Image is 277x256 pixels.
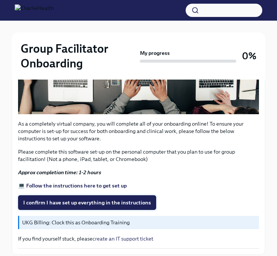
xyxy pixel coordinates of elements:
[18,182,127,189] a: 💻 Follow the instructions here to get set up
[21,41,137,71] h2: Group Facilitator Onboarding
[242,49,256,63] h3: 0%
[22,219,256,226] p: UKG Billing: Clock this as Onboarding Training
[18,235,259,242] p: If you find yourself stuck, please
[18,195,156,210] button: I confirm I have set up everything in the instructions
[140,49,170,57] strong: My progress
[92,235,153,242] a: create an IT support ticket
[23,199,151,206] span: I confirm I have set up everything in the instructions
[18,120,259,142] p: As a completely virtual company, you will complete all of your onboarding online! To ensure your ...
[18,169,101,176] strong: Approx completion time: 1-2 hours
[18,148,259,163] p: Please complete this software set-up on the personal computer that you plan to use for group faci...
[15,4,54,16] img: CharlieHealth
